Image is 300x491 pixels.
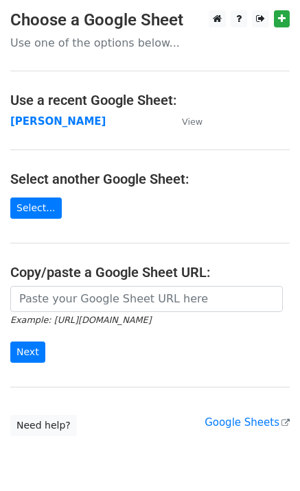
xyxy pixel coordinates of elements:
h3: Choose a Google Sheet [10,10,290,30]
a: Select... [10,197,62,219]
input: Next [10,342,45,363]
a: View [168,115,203,128]
small: View [182,117,203,127]
a: [PERSON_NAME] [10,115,106,128]
small: Example: [URL][DOMAIN_NAME] [10,315,151,325]
a: Need help? [10,415,77,436]
input: Paste your Google Sheet URL here [10,286,283,312]
a: Google Sheets [205,416,290,429]
h4: Copy/paste a Google Sheet URL: [10,264,290,280]
p: Use one of the options below... [10,36,290,50]
h4: Select another Google Sheet: [10,171,290,187]
h4: Use a recent Google Sheet: [10,92,290,108]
